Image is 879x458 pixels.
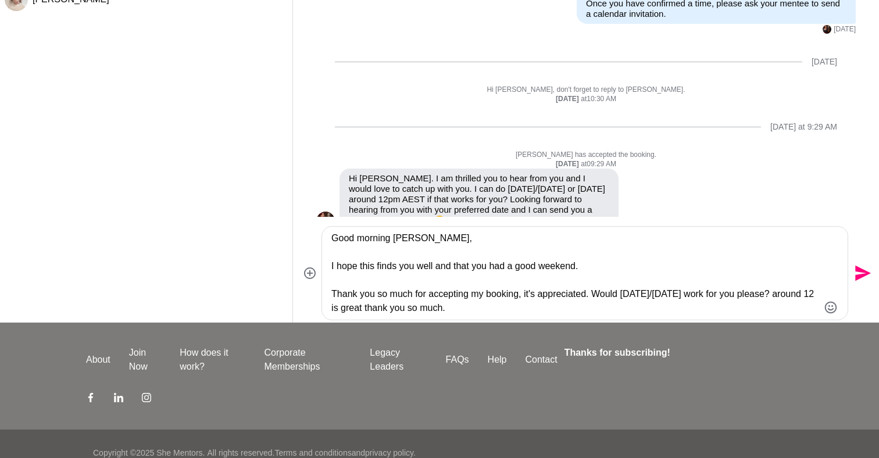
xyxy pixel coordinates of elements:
[170,346,255,374] a: How does it work?
[77,353,120,367] a: About
[564,346,786,360] h4: Thanks for subscribing!
[274,448,351,457] a: Terms and conditions
[120,346,170,374] a: Join Now
[823,25,831,34] img: M
[114,392,123,406] a: LinkedIn
[556,160,581,168] strong: [DATE]
[316,95,856,104] div: at 10:30 AM
[255,346,360,374] a: Corporate Memberships
[848,260,874,287] button: Send
[434,215,445,225] span: 😘
[516,353,567,367] a: Contact
[316,85,856,95] p: Hi [PERSON_NAME], don't forget to reply to [PERSON_NAME].
[437,353,478,367] a: FAQs
[824,300,838,314] button: Emoji picker
[142,392,151,406] a: Instagram
[316,212,335,230] img: M
[360,346,436,374] a: Legacy Leaders
[770,122,837,132] div: [DATE] at 9:29 AM
[834,25,856,34] time: 2025-10-03T01:12:52.791Z
[812,57,837,67] div: [DATE]
[86,392,95,406] a: Facebook
[365,448,413,457] a: privacy policy
[316,151,856,160] p: [PERSON_NAME] has accepted the booking.
[331,231,819,315] textarea: Type your message
[349,173,609,226] p: Hi [PERSON_NAME]. I am thrilled you to hear from you and I would love to catch up with you. I can...
[478,353,516,367] a: Help
[556,95,581,103] strong: [DATE]
[823,25,831,34] div: Melissa Rodda
[316,212,335,230] div: Melissa Rodda
[316,160,856,169] div: at 09:29 AM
